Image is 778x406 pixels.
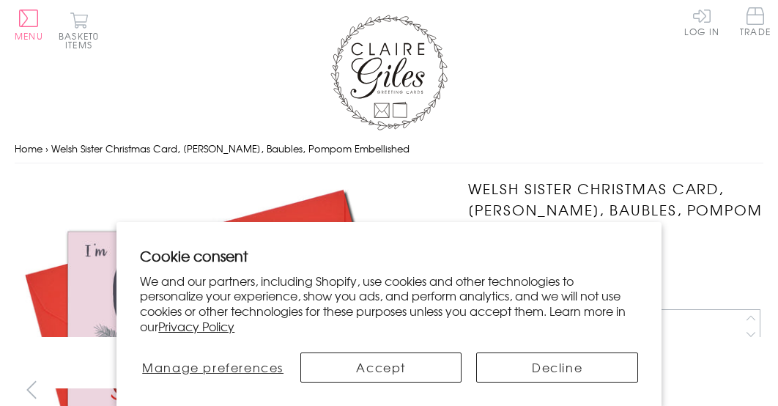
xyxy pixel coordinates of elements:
[51,141,410,155] span: Welsh Sister Christmas Card, [PERSON_NAME], Baubles, Pompom Embellished
[330,15,448,130] img: Claire Giles Greetings Cards
[15,134,763,164] nav: breadcrumbs
[45,141,48,155] span: ›
[140,273,637,334] p: We and our partners, including Shopify, use cookies and other technologies to personalize your ex...
[740,7,771,36] span: Trade
[140,246,637,266] h2: Cookie consent
[65,29,99,51] span: 0 items
[684,7,719,36] a: Log In
[15,29,43,43] span: Menu
[15,10,43,40] button: Menu
[740,7,771,39] a: Trade
[15,141,42,155] a: Home
[140,353,286,383] button: Manage preferences
[468,178,763,241] h1: Welsh Sister Christmas Card, [PERSON_NAME], Baubles, Pompom Embellished
[142,358,284,376] span: Manage preferences
[476,353,637,383] button: Decline
[59,12,99,49] button: Basket0 items
[300,353,462,383] button: Accept
[158,317,234,335] a: Privacy Policy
